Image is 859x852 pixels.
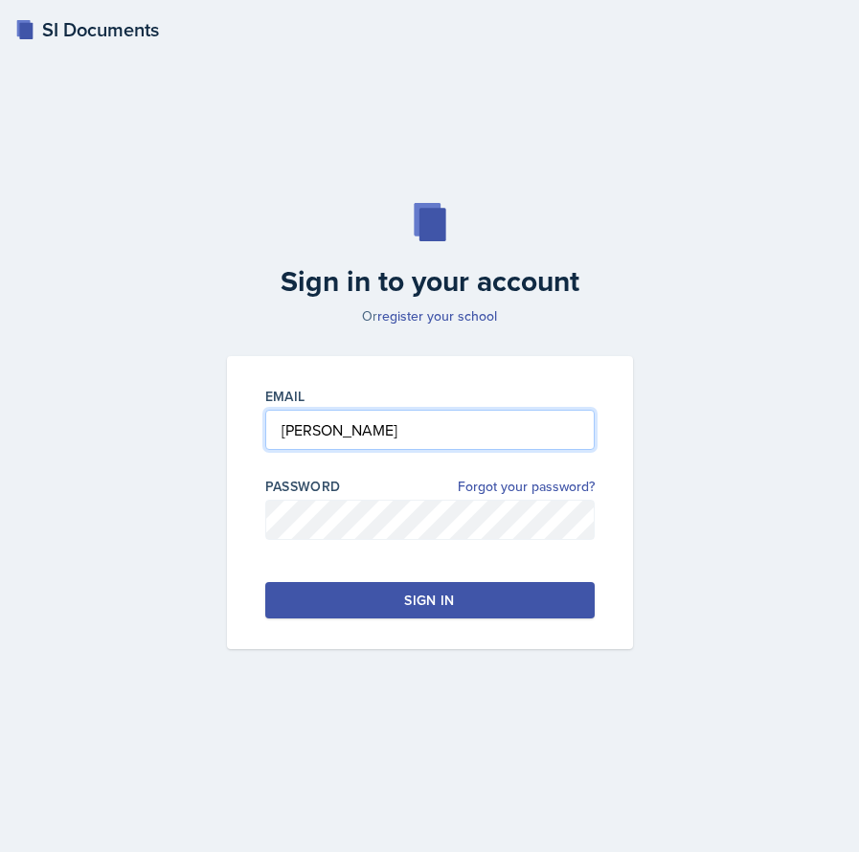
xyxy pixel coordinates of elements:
[404,591,454,610] div: Sign in
[265,477,341,496] label: Password
[215,306,644,325] p: Or
[377,306,497,325] a: register your school
[215,264,644,299] h2: Sign in to your account
[265,387,305,406] label: Email
[265,582,595,618] button: Sign in
[15,15,159,44] a: SI Documents
[458,477,595,497] a: Forgot your password?
[265,410,595,450] input: Email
